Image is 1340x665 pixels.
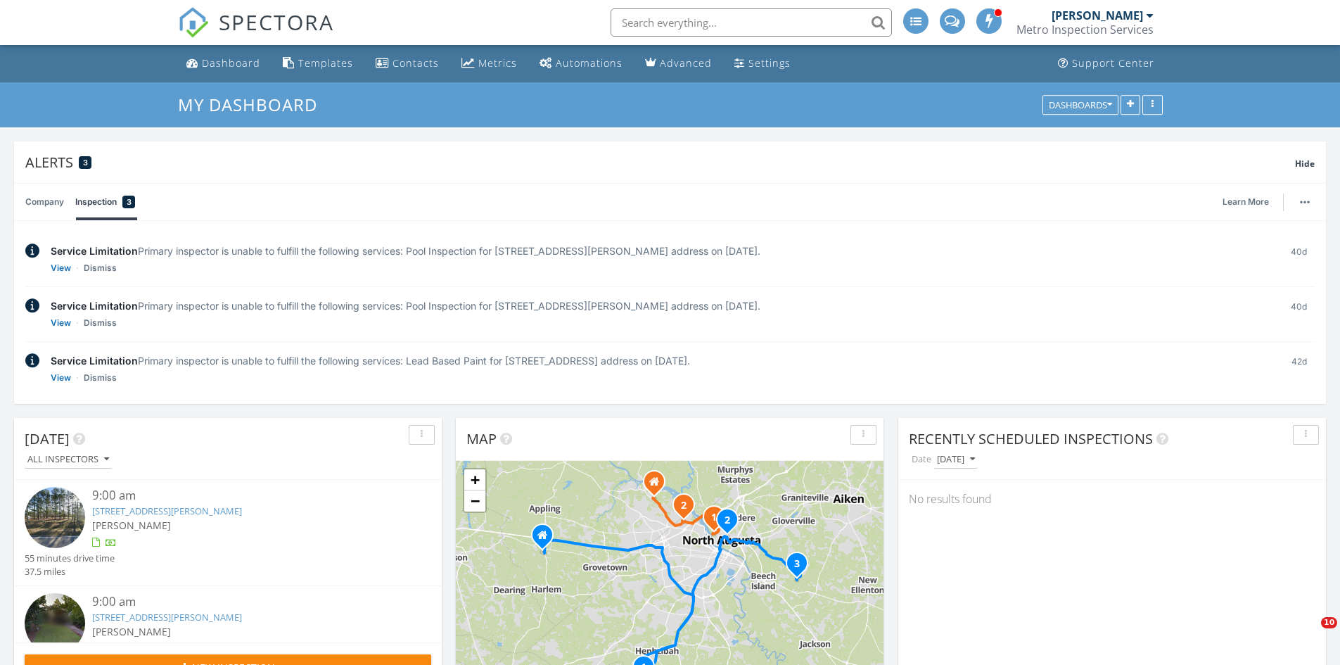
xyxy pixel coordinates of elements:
a: Templates [277,51,359,77]
div: All Inspectors [27,455,109,464]
div: Alerts [25,153,1295,172]
span: SPECTORA [219,7,334,37]
input: Search everything... [611,8,892,37]
a: Support Center [1052,51,1160,77]
a: Advanced [639,51,717,77]
a: Company [25,184,64,220]
span: Hide [1295,158,1315,170]
div: [PERSON_NAME] [1052,8,1143,23]
div: Settings [748,56,791,70]
div: 42d [1283,353,1315,385]
img: The Best Home Inspection Software - Spectora [178,7,209,38]
div: 9:00 am [92,487,397,505]
span: Recently Scheduled Inspections [909,429,1153,448]
div: 40d [1283,243,1315,275]
div: Primary inspector is unable to fulfill the following services: Lead Based Paint for [STREET_ADDRE... [51,353,1272,368]
div: 712 Brooks Dr, North Augusta, SC 29841 [714,517,722,525]
div: 55 minutes drive time [25,552,115,565]
a: 9:00 am [STREET_ADDRESS][PERSON_NAME] [PERSON_NAME] 55 minutes drive time 37.5 miles [25,487,431,578]
img: info-2c025b9f2229fc06645a.svg [25,353,39,368]
span: 3 [83,158,88,167]
button: Dashboards [1042,95,1118,115]
img: streetview [25,593,85,654]
div: 204 Hickory Pl, North Augusta, SC 29841 [727,519,736,528]
div: 609 Millstone Dr, Evans GA 30809 [654,481,663,490]
a: [STREET_ADDRESS][PERSON_NAME] [92,505,242,517]
div: Dashboards [1049,100,1112,110]
span: Service Limitation [51,300,138,312]
div: [DATE] [937,455,975,464]
iframe: Intercom live chat [1292,617,1326,651]
div: Metro Inspection Services [1016,23,1154,37]
div: Contacts [393,56,439,70]
button: [DATE] [934,450,978,469]
a: SPECTORA [178,19,334,49]
a: Dashboard [181,51,266,77]
div: 37.5 miles [25,565,115,578]
a: View [51,261,71,275]
div: Dashboard [202,56,260,70]
a: View [51,316,71,330]
span: 3 [127,195,132,209]
div: 40d [1283,298,1315,330]
a: View [51,371,71,385]
img: info-2c025b9f2229fc06645a.svg [25,298,39,313]
a: Inspection [75,184,135,220]
span: [DATE] [25,429,70,448]
div: Templates [298,56,353,70]
a: Dismiss [84,371,117,385]
div: 835 Mitchell St, Augusta, GA 30907 [684,505,692,513]
a: Learn More [1223,195,1277,209]
div: Support Center [1072,56,1154,70]
div: Advanced [660,56,712,70]
img: streetview [25,487,85,547]
a: [STREET_ADDRESS][PERSON_NAME] [92,611,242,623]
a: Zoom out [464,490,485,512]
div: 3046 Tarleton Ct, Beech Island, SC 29842 [797,563,805,571]
label: Date [909,450,934,469]
a: Zoom in [464,469,485,490]
div: Primary inspector is unable to fulfill the following services: Pool Inspection for [STREET_ADDRES... [51,243,1272,258]
span: Map [466,429,497,448]
a: Dismiss [84,261,117,275]
i: 2 [725,516,730,526]
a: Settings [729,51,796,77]
i: 2 [681,501,687,511]
a: Dismiss [84,316,117,330]
i: 1 [711,513,717,523]
div: Automations [556,56,623,70]
img: info-2c025b9f2229fc06645a.svg [25,243,39,258]
div: 9:00 am [92,593,397,611]
span: 10 [1321,617,1337,628]
button: All Inspectors [25,450,112,469]
span: [PERSON_NAME] [92,519,171,532]
img: ellipsis-632cfdd7c38ec3a7d453.svg [1300,201,1310,203]
span: Service Limitation [51,245,138,257]
div: 306 Huntley Loop, Harlem GA 30814 [542,535,551,543]
a: Automations (Advanced) [534,51,628,77]
a: Metrics [456,51,523,77]
span: [PERSON_NAME] [92,625,171,638]
a: My Dashboard [178,93,329,116]
div: Primary inspector is unable to fulfill the following services: Pool Inspection for [STREET_ADDRES... [51,298,1272,313]
a: Contacts [370,51,445,77]
div: Metrics [478,56,517,70]
div: No results found [898,480,1326,518]
i: 3 [794,559,800,569]
span: Service Limitation [51,355,138,367]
